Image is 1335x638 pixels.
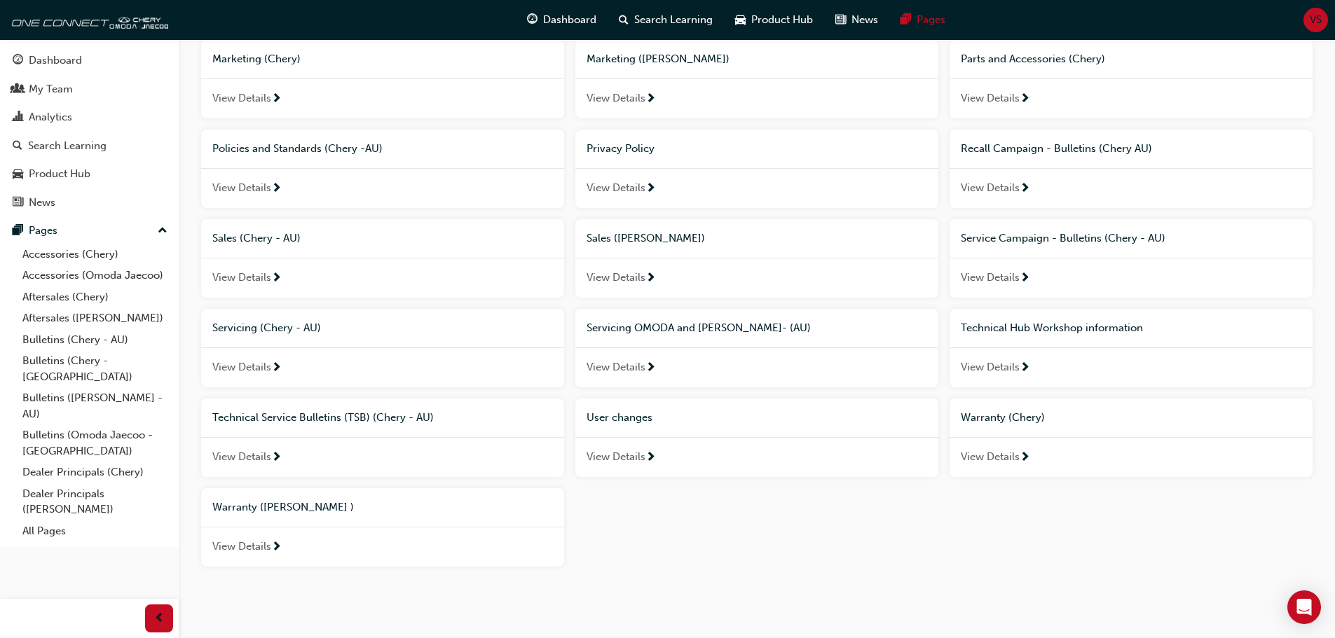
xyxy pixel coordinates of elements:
a: Accessories (Chery) [17,244,173,265]
span: car-icon [735,11,746,29]
span: pages-icon [13,225,23,237]
span: next-icon [271,183,282,195]
span: up-icon [158,222,167,240]
div: News [29,195,55,211]
span: chart-icon [13,111,23,124]
a: Aftersales ([PERSON_NAME]) [17,307,173,329]
a: Servicing (Chery - AU)View Details [201,309,564,387]
a: Product Hub [6,161,173,187]
a: Technical Service Bulletins (TSB) (Chery - AU)View Details [201,398,564,477]
span: Warranty (Chery) [961,411,1045,424]
span: View Details [212,449,271,465]
span: next-icon [1020,452,1030,464]
span: Servicing OMODA and [PERSON_NAME]- (AU) [587,321,811,334]
a: Sales (Chery - AU)View Details [201,219,564,298]
span: people-icon [13,83,23,96]
a: news-iconNews [824,6,889,34]
a: Dashboard [6,48,173,74]
span: Pages [917,12,945,28]
span: Service Campaign - Bulletins (Chery - AU) [961,232,1165,244]
span: News [851,12,878,28]
button: Pages [6,218,173,244]
span: Warranty ([PERSON_NAME] ) [212,501,354,513]
span: Dashboard [543,12,596,28]
span: next-icon [645,362,656,375]
div: My Team [29,81,73,97]
img: oneconnect [7,6,168,34]
a: Dealer Principals ([PERSON_NAME]) [17,483,173,520]
span: next-icon [271,362,282,375]
div: Product Hub [29,166,90,182]
div: Open Intercom Messenger [1287,590,1321,624]
span: next-icon [1020,272,1030,285]
div: Dashboard [29,53,82,69]
a: Warranty (Chery)View Details [950,398,1313,477]
a: My Team [6,76,173,102]
button: DashboardMy TeamAnalyticsSearch LearningProduct HubNews [6,45,173,218]
span: next-icon [1020,362,1030,375]
span: Sales ([PERSON_NAME]) [587,232,705,244]
a: Recall Campaign - Bulletins (Chery AU)View Details [950,130,1313,208]
span: next-icon [645,183,656,195]
span: View Details [587,359,645,375]
span: View Details [587,90,645,106]
a: Marketing (Chery)View Details [201,40,564,118]
a: Warranty ([PERSON_NAME] )View Details [201,488,564,567]
a: User changesView Details [575,398,938,477]
span: View Details [212,359,271,375]
span: Sales (Chery - AU) [212,232,301,244]
span: Marketing ([PERSON_NAME]) [587,53,730,65]
a: search-iconSearch Learning [608,6,724,34]
span: View Details [961,180,1020,196]
span: View Details [212,180,271,196]
span: View Details [587,449,645,465]
a: Dealer Principals (Chery) [17,462,173,483]
a: Bulletins (Chery - [GEOGRAPHIC_DATA]) [17,350,173,387]
a: Parts and Accessories (Chery)View Details [950,40,1313,118]
span: View Details [961,449,1020,465]
span: guage-icon [13,55,23,67]
div: Search Learning [28,138,107,154]
a: Bulletins (Omoda Jaecoo - [GEOGRAPHIC_DATA]) [17,424,173,462]
span: news-icon [13,197,23,209]
span: View Details [587,270,645,286]
a: Technical Hub Workshop informationView Details [950,309,1313,387]
a: Service Campaign - Bulletins (Chery - AU)View Details [950,219,1313,298]
span: Technical Service Bulletins (TSB) (Chery - AU) [212,411,434,424]
span: View Details [961,359,1020,375]
span: View Details [961,270,1020,286]
button: VS [1303,8,1328,32]
span: guage-icon [527,11,538,29]
span: next-icon [1020,93,1030,106]
a: Marketing ([PERSON_NAME])View Details [575,40,938,118]
span: car-icon [13,168,23,181]
span: Marketing (Chery) [212,53,301,65]
span: next-icon [271,452,282,464]
a: Bulletins ([PERSON_NAME] - AU) [17,387,173,424]
span: VS [1310,12,1322,28]
span: next-icon [645,93,656,106]
span: prev-icon [154,610,165,627]
a: Bulletins (Chery - AU) [17,329,173,351]
span: View Details [961,90,1020,106]
span: View Details [212,539,271,555]
a: Servicing OMODA and [PERSON_NAME]- (AU)View Details [575,309,938,387]
a: car-iconProduct Hub [724,6,824,34]
span: next-icon [645,452,656,464]
a: Privacy PolicyView Details [575,130,938,208]
a: News [6,190,173,216]
span: Recall Campaign - Bulletins (Chery AU) [961,142,1152,155]
span: View Details [587,180,645,196]
a: Accessories (Omoda Jaecoo) [17,265,173,286]
span: search-icon [619,11,629,29]
a: Sales ([PERSON_NAME])View Details [575,219,938,298]
a: Search Learning [6,133,173,159]
span: next-icon [645,272,656,285]
span: pages-icon [901,11,911,29]
span: Search Learning [634,12,713,28]
span: View Details [212,90,271,106]
span: Privacy Policy [587,142,655,155]
span: User changes [587,411,652,424]
span: next-icon [271,272,282,285]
